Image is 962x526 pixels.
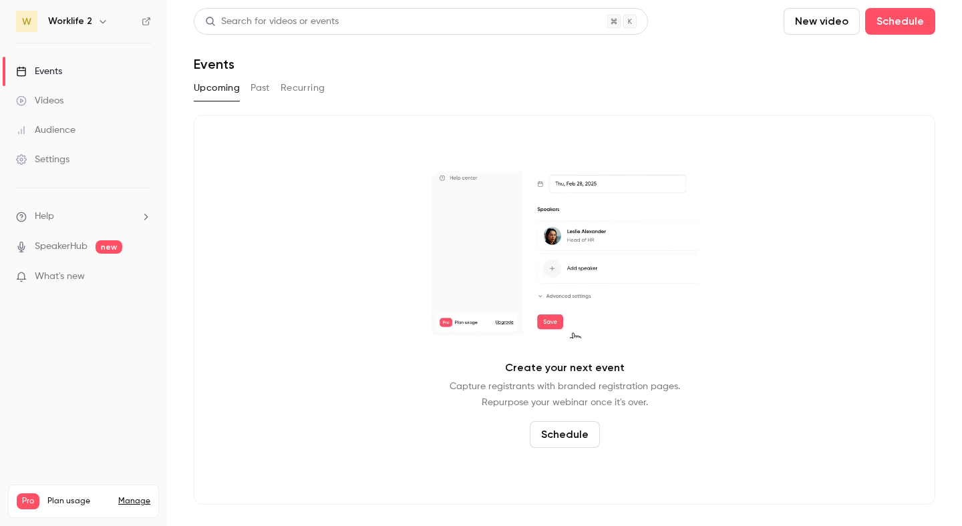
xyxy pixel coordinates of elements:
button: Upcoming [194,77,240,99]
span: W [22,15,31,29]
button: Schedule [530,421,600,448]
a: Manage [118,496,150,507]
a: SpeakerHub [35,240,88,254]
div: Search for videos or events [205,15,339,29]
li: help-dropdown-opener [16,210,151,224]
span: new [96,240,122,254]
div: Settings [16,153,69,166]
span: Plan usage [47,496,110,507]
h1: Events [194,56,234,72]
div: Events [16,65,62,78]
button: Schedule [865,8,935,35]
span: What's new [35,270,85,284]
p: Capture registrants with branded registration pages. Repurpose your webinar once it's over. [450,378,680,411]
div: Audience [16,123,75,137]
p: Create your next event [505,360,625,376]
iframe: Noticeable Trigger [135,271,151,283]
span: Pro [17,493,39,509]
span: Help [35,210,54,224]
button: Past [251,77,270,99]
button: New video [784,8,860,35]
h6: Worklife 2 [48,15,92,28]
button: Recurring [281,77,325,99]
div: Videos [16,94,63,107]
